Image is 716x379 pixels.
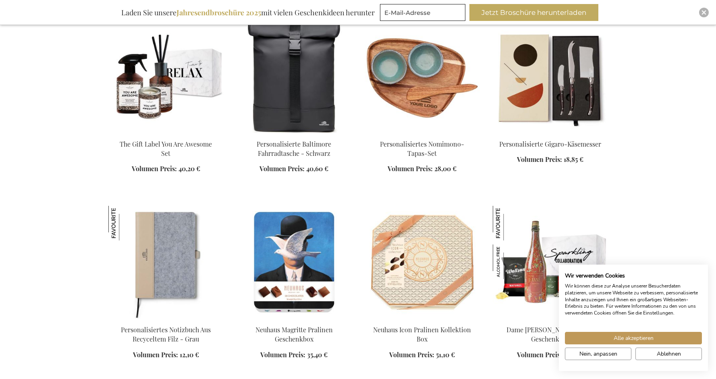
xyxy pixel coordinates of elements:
div: Close [699,8,709,17]
h2: Wir verwenden Cookies [565,272,702,280]
span: 18,85 € [564,155,583,164]
a: Volumen Preis: 12,10 € [133,350,199,360]
img: Close [701,10,706,15]
span: Volumen Preis: [389,350,434,359]
a: Neuhaus Magritte Pralinen Geschenkbox [255,325,333,343]
span: 51,10 € [436,350,455,359]
b: Jahresendbroschüre 2025 [176,8,261,17]
a: Personalisierte Baltimore Fahrradtasche - Schwarz [257,140,331,157]
span: Volumen Preis: [133,350,178,359]
a: Neuhaus Icon Pralinen Kollektion Box [373,325,471,343]
img: Personalised Baltimore Bike Bag - Black [237,20,352,133]
img: Neuhaus Icon Pralinen Kollektion Box - Exclusive Business Gifts [365,206,480,319]
a: Volumen Preis: 40,60 € [259,164,328,174]
a: Volumen Preis: 35,40 € [260,350,328,360]
form: marketing offers and promotions [380,4,468,23]
input: E-Mail-Adresse [380,4,465,21]
span: Volumen Preis: [259,164,305,173]
img: Personalisiertes Nomimono-Tapas-Set [365,20,480,133]
span: 40,20 € [178,164,200,173]
span: Volumen Preis: [132,164,177,173]
a: Dame Jeanne Biermocktail Apéro Geschenkbox Dame Jeanne Biermocktail Apéro Geschenkbox Dame Jeanne... [493,315,608,323]
span: Volumen Preis: [388,164,433,173]
span: Volumen Preis: [517,350,562,359]
a: Neuhaus Icon Pralinen Kollektion Box - Exclusive Business Gifts [365,315,480,323]
span: 28,00 € [434,164,457,173]
span: 40,60 € [306,164,328,173]
img: Personalisiertes Notizbuch Aus Recyceltem Filz - Grau [108,206,143,240]
span: Nein, anpassen [579,350,617,358]
div: Laden Sie unsere mit vielen Geschenkideen herunter [118,4,378,21]
a: Personalisiertes Nomimono-Tapas-Set [365,130,480,137]
a: Personalised Recycled Felt Notebook - Grey Personalisiertes Notizbuch Aus Recyceltem Filz - Grau [108,315,224,323]
button: Alle verweigern cookies [635,348,702,360]
a: Personalisiertes Notizbuch Aus Recyceltem Filz - Grau [121,325,211,343]
img: Personalised Recycled Felt Notebook - Grey [108,206,224,319]
span: Alle akzeptieren [614,334,654,342]
a: Neuhaus Magritte Pralinen Geschenkbox [237,315,352,323]
img: Dame Jeanne Biermocktail Apéro Geschenkbox [493,206,608,319]
a: Volumen Preis: 19,70 € [517,350,584,360]
a: The Gift Label You Are Awesome Set [120,140,212,157]
span: 35,40 € [307,350,328,359]
a: Personalised Gigaro Cheese Knives [493,130,608,137]
img: Personalised Gigaro Cheese Knives [493,20,608,133]
img: Neuhaus Magritte Pralinen Geschenkbox [237,206,352,319]
a: Volumen Preis: 40,20 € [132,164,200,174]
a: The Gift Label You Are Awesome Set [108,130,224,137]
a: Volumen Preis: 51,10 € [389,350,455,360]
a: Personalised Baltimore Bike Bag - Black [237,130,352,137]
p: Wir können diese zur Analyse unserer Besucherdaten platzieren, um unsere Webseite zu verbessern, ... [565,283,702,317]
a: Personalisiertes Nomimono-Tapas-Set [380,140,464,157]
a: Dame [PERSON_NAME] Apéro Geschenkbox [506,325,594,343]
a: Personalisierte Gigaro-Käsemesser [499,140,601,148]
a: Volumen Preis: 18,85 € [517,155,583,164]
img: The Gift Label You Are Awesome Set [108,20,224,133]
span: Volumen Preis: [260,350,305,359]
img: Dame Jeanne Biermocktail Apéro Geschenkbox [493,206,527,240]
button: Akzeptieren Sie alle cookies [565,332,702,344]
button: Jetzt Broschüre herunterladen [469,4,598,21]
span: Ablehnen [657,350,681,358]
img: Dame Jeanne Biermocktail Apéro Geschenkbox [493,244,527,279]
a: Volumen Preis: 28,00 € [388,164,457,174]
span: 12,10 € [180,350,199,359]
button: cookie Einstellungen anpassen [565,348,631,360]
span: Volumen Preis: [517,155,562,164]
